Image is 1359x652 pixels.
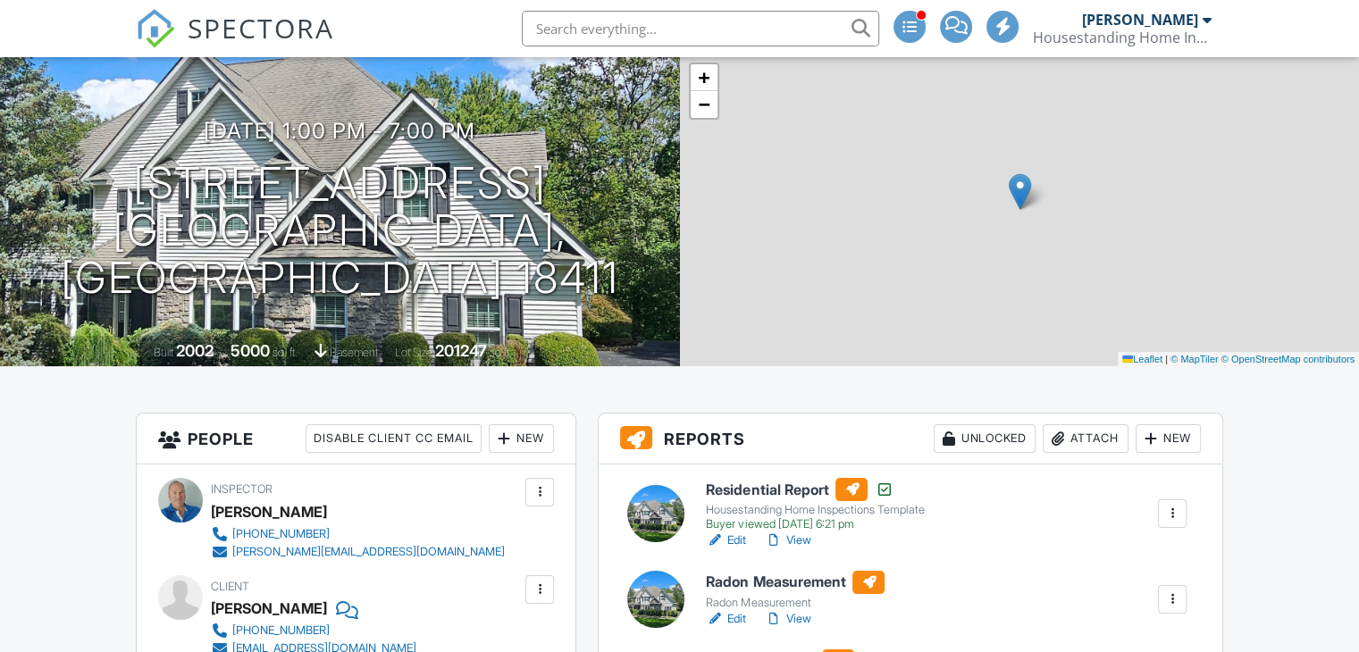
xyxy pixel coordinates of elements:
[211,580,249,593] span: Client
[176,341,214,360] div: 2002
[306,424,482,453] div: Disable Client CC Email
[706,478,924,531] a: Residential Report Housestanding Home Inspections Template Buyer viewed [DATE] 6:21 pm
[1221,354,1355,364] a: © OpenStreetMap contributors
[934,424,1036,453] div: Unlocked
[522,11,879,46] input: Search everything...
[1136,424,1201,453] div: New
[706,531,746,549] a: Edit
[490,346,512,359] span: sq.ft.
[136,24,334,62] a: SPECTORA
[1082,11,1198,29] div: [PERSON_NAME]
[489,424,554,453] div: New
[136,9,175,48] img: The Best Home Inspection Software - Spectora
[706,571,885,610] a: Radon Measurement Radon Measurement
[764,610,810,628] a: View
[599,414,1222,464] h3: Reports
[691,91,717,118] a: Zoom out
[211,595,327,622] div: [PERSON_NAME]
[330,346,378,359] span: basement
[706,571,885,594] h6: Radon Measurement
[29,160,651,301] h1: [STREET_ADDRESS] [GEOGRAPHIC_DATA], [GEOGRAPHIC_DATA] 18411
[211,543,505,561] a: [PERSON_NAME][EMAIL_ADDRESS][DOMAIN_NAME]
[204,119,475,143] h3: [DATE] 1:00 pm - 7:00 pm
[231,341,270,360] div: 5000
[1033,29,1212,46] div: Housestanding Home Inspections
[211,622,416,639] a: [PHONE_NUMBER]
[1122,354,1162,364] a: Leaflet
[1009,173,1031,210] img: Marker
[273,346,298,359] span: sq. ft.
[706,610,746,628] a: Edit
[706,596,885,610] div: Radon Measurement
[435,341,487,360] div: 201247
[211,498,327,525] div: [PERSON_NAME]
[154,346,173,359] span: Built
[698,93,709,115] span: −
[1170,354,1219,364] a: © MapTiler
[698,66,709,88] span: +
[706,478,924,501] h6: Residential Report
[232,623,330,638] div: [PHONE_NUMBER]
[691,64,717,91] a: Zoom in
[232,545,505,559] div: [PERSON_NAME][EMAIL_ADDRESS][DOMAIN_NAME]
[188,9,334,46] span: SPECTORA
[137,414,575,464] h3: People
[1043,424,1128,453] div: Attach
[706,517,924,531] div: Buyer viewed [DATE] 6:21 pm
[211,482,273,496] span: Inspector
[706,503,924,517] div: Housestanding Home Inspections Template
[211,525,505,543] a: [PHONE_NUMBER]
[232,527,330,541] div: [PHONE_NUMBER]
[1165,354,1168,364] span: |
[764,531,810,549] a: View
[395,346,432,359] span: Lot Size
